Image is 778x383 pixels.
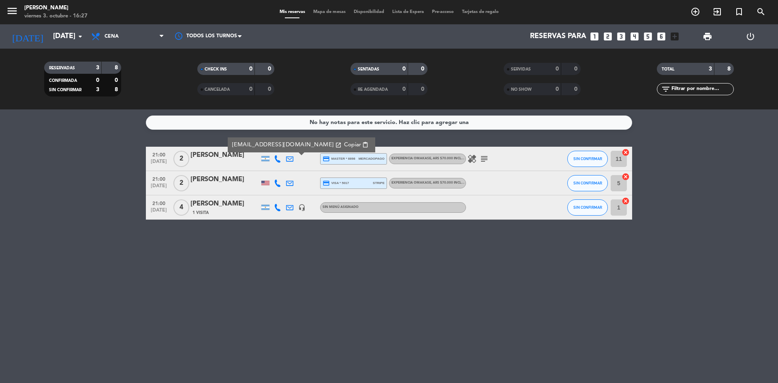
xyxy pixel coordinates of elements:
[298,204,306,211] i: headset_mic
[149,159,169,168] span: [DATE]
[428,10,458,14] span: Pre-acceso
[661,84,671,94] i: filter_list
[6,5,18,17] i: menu
[709,66,712,72] strong: 3
[268,66,273,72] strong: 0
[574,86,579,92] strong: 0
[323,180,330,187] i: credit_card
[603,31,613,42] i: looks_two
[467,154,477,164] i: healing
[249,66,252,72] strong: 0
[656,31,667,42] i: looks_6
[643,31,653,42] i: looks_5
[310,118,469,127] div: No hay notas para este servicio. Haz clic para agregar una
[190,174,259,185] div: [PERSON_NAME]
[49,88,81,92] span: SIN CONFIRMAR
[6,5,18,20] button: menu
[567,175,608,191] button: SIN CONFIRMAR
[75,32,85,41] i: arrow_drop_down
[402,66,406,72] strong: 0
[669,31,680,42] i: add_box
[567,151,608,167] button: SIN CONFIRMAR
[616,31,626,42] i: looks_3
[173,151,189,167] span: 2
[49,66,75,70] span: RESERVADAS
[115,77,120,83] strong: 0
[373,180,385,186] span: stripe
[335,142,342,148] i: open_in_new
[358,88,388,92] span: RE AGENDADA
[734,7,744,17] i: turned_in_not
[149,174,169,183] span: 21:00
[344,141,361,149] span: Copiar
[622,173,630,181] i: cancel
[96,65,99,71] strong: 3
[350,10,388,14] span: Disponibilidad
[205,88,230,92] span: CANCELADA
[574,66,579,72] strong: 0
[105,34,119,39] span: Cena
[149,150,169,159] span: 21:00
[712,7,722,17] i: exit_to_app
[402,86,406,92] strong: 0
[49,79,77,83] span: CONFIRMADA
[431,157,524,160] span: , ars $70.000 Incluye servicio de aguas o gaseosas
[24,4,88,12] div: [PERSON_NAME]
[190,150,259,160] div: [PERSON_NAME]
[323,155,355,163] span: master * 8898
[746,32,755,41] i: power_settings_new
[391,157,524,160] span: EXPERIENCIA OMAKASE
[205,67,227,71] span: CHECK INS
[342,140,371,150] button: Copiarcontent_paste
[249,86,252,92] strong: 0
[173,175,189,191] span: 2
[232,140,342,150] a: [EMAIL_ADDRESS][DOMAIN_NAME]open_in_new
[323,205,359,209] span: Sin menú asignado
[727,66,732,72] strong: 8
[192,210,209,216] span: 1 Visita
[421,86,426,92] strong: 0
[729,24,772,49] div: LOG OUT
[662,67,674,71] span: TOTAL
[671,85,733,94] input: Filtrar por nombre...
[24,12,88,20] div: viernes 3. octubre - 16:27
[530,32,586,41] span: Reservas para
[556,66,559,72] strong: 0
[511,67,531,71] span: SERVIDAS
[96,77,99,83] strong: 0
[115,87,120,92] strong: 8
[573,181,602,185] span: SIN CONFIRMAR
[149,198,169,208] span: 21:00
[589,31,600,42] i: looks_one
[622,197,630,205] i: cancel
[458,10,503,14] span: Tarjetas de regalo
[622,148,630,156] i: cancel
[421,66,426,72] strong: 0
[323,155,330,163] i: credit_card
[173,199,189,216] span: 4
[479,154,489,164] i: subject
[358,67,379,71] span: SENTADAS
[96,87,99,92] strong: 3
[6,28,49,45] i: [DATE]
[388,10,428,14] span: Lista de Espera
[567,199,608,216] button: SIN CONFIRMAR
[149,208,169,217] span: [DATE]
[391,181,524,184] span: EXPERIENCIA OMAKASE
[115,65,120,71] strong: 8
[703,32,712,41] span: print
[431,181,524,184] span: , ars $70.000 Incluye servicio de aguas o gaseosas
[190,199,259,209] div: [PERSON_NAME]
[690,7,700,17] i: add_circle_outline
[756,7,766,17] i: search
[149,183,169,193] span: [DATE]
[268,86,273,92] strong: 0
[359,156,385,161] span: mercadopago
[556,86,559,92] strong: 0
[362,142,368,148] span: content_paste
[629,31,640,42] i: looks_4
[323,180,349,187] span: visa * 5017
[309,10,350,14] span: Mapa de mesas
[511,88,532,92] span: NO SHOW
[276,10,309,14] span: Mis reservas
